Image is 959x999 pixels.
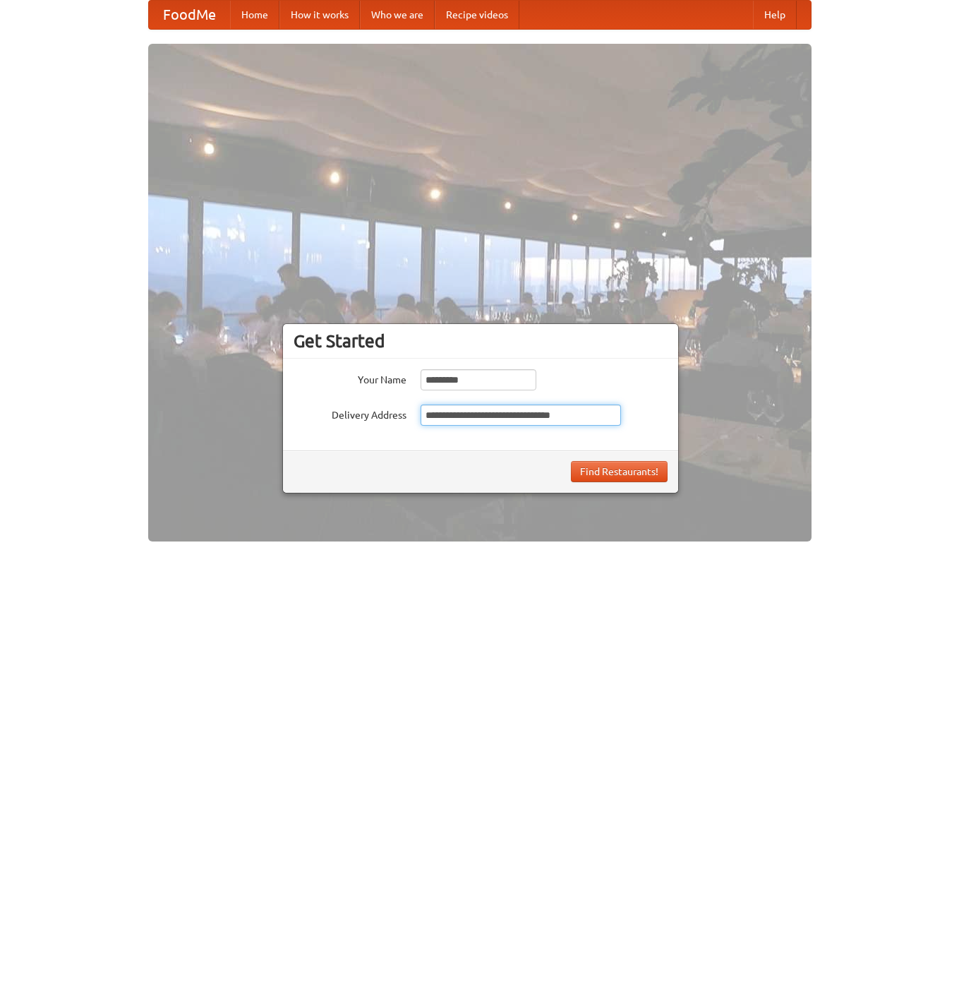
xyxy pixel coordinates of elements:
label: Delivery Address [294,405,406,422]
a: Recipe videos [435,1,519,29]
a: How it works [279,1,360,29]
h3: Get Started [294,330,668,352]
a: Home [230,1,279,29]
a: Help [753,1,797,29]
label: Your Name [294,369,406,387]
button: Find Restaurants! [571,461,668,482]
a: Who we are [360,1,435,29]
a: FoodMe [149,1,230,29]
